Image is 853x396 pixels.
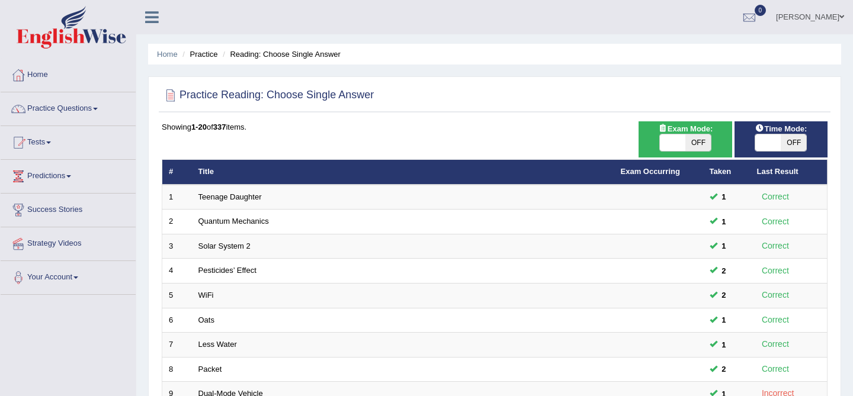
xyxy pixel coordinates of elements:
[757,362,794,376] div: Correct
[220,49,341,60] li: Reading: Choose Single Answer
[213,123,226,131] b: 337
[162,308,192,333] td: 6
[717,339,731,351] span: You can still take this question
[1,126,136,156] a: Tests
[162,185,192,210] td: 1
[685,134,711,151] span: OFF
[1,194,136,223] a: Success Stories
[757,288,794,302] div: Correct
[162,357,192,382] td: 8
[757,239,794,253] div: Correct
[750,123,812,135] span: Time Mode:
[653,123,717,135] span: Exam Mode:
[198,242,251,250] a: Solar System 2
[191,123,207,131] b: 1-20
[717,314,731,326] span: You can still take this question
[717,240,731,252] span: You can still take this question
[717,265,731,277] span: You can still take this question
[179,49,217,60] li: Practice
[717,363,731,375] span: You can still take this question
[162,234,192,259] td: 3
[198,192,262,201] a: Teenage Daughter
[1,227,136,257] a: Strategy Videos
[1,261,136,291] a: Your Account
[703,160,751,185] th: Taken
[757,190,794,204] div: Correct
[1,92,136,122] a: Practice Questions
[781,134,806,151] span: OFF
[757,215,794,228] div: Correct
[757,337,794,351] div: Correct
[162,121,828,133] div: Showing of items.
[198,266,256,275] a: Pesticides’ Effect
[757,264,794,278] div: Correct
[198,340,237,349] a: Less Water
[162,259,192,284] td: 4
[717,289,731,301] span: You can still take this question
[162,86,374,104] h2: Practice Reading: Choose Single Answer
[639,121,732,157] div: Show exams occurring in exams
[162,210,192,234] td: 2
[192,160,614,185] th: Title
[198,217,269,226] a: Quantum Mechanics
[162,160,192,185] th: #
[162,333,192,358] td: 7
[1,160,136,189] a: Predictions
[717,191,731,203] span: You can still take this question
[198,365,222,374] a: Packet
[198,315,214,324] a: Oats
[157,50,178,59] a: Home
[717,215,731,228] span: You can still take this question
[621,167,680,176] a: Exam Occurring
[1,59,136,88] a: Home
[162,284,192,308] td: 5
[751,160,828,185] th: Last Result
[198,291,214,300] a: WiFi
[755,5,767,16] span: 0
[757,313,794,327] div: Correct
